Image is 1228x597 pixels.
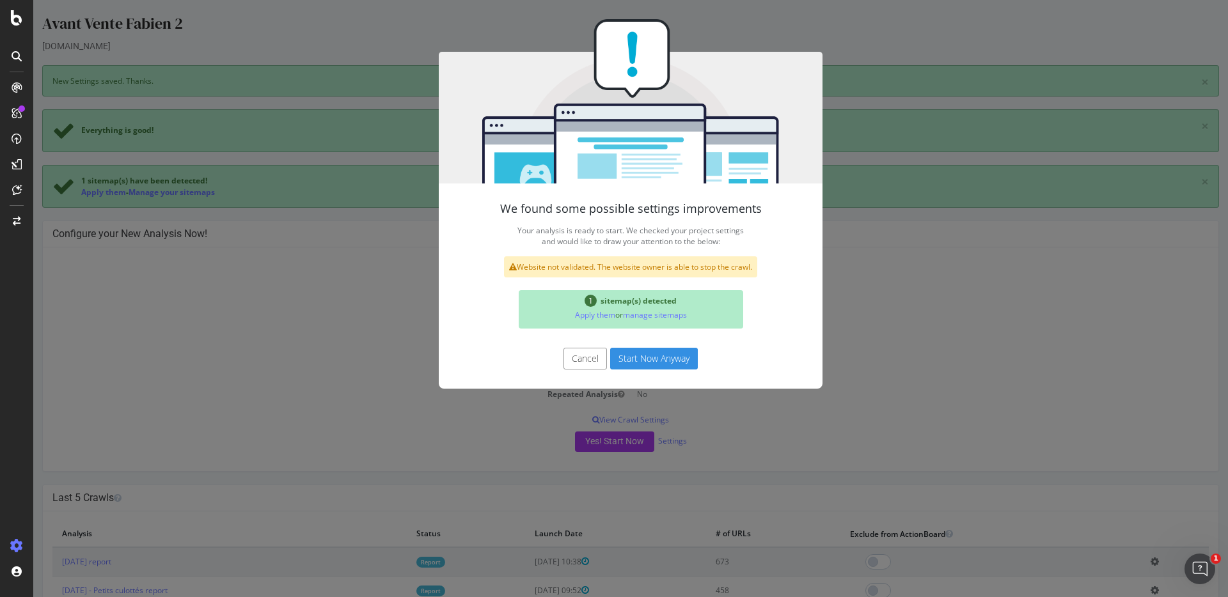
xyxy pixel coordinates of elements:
[542,309,582,320] a: Apply them
[471,256,724,277] div: Website not validated. The website owner is able to stop the crawl.
[431,222,764,250] p: Your analysis is ready to start. We checked your project settings and would like to draw your att...
[491,306,705,323] p: or
[551,295,563,307] span: 1
[577,348,665,369] button: Start Now Anyway
[567,295,643,306] span: sitemap(s) detected
[590,309,654,320] a: manage sitemaps
[405,19,789,183] img: You're all set!
[1211,554,1221,564] span: 1
[530,348,574,369] button: Cancel
[1185,554,1215,584] iframe: Intercom live chat
[431,203,764,215] h4: We found some possible settings improvements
